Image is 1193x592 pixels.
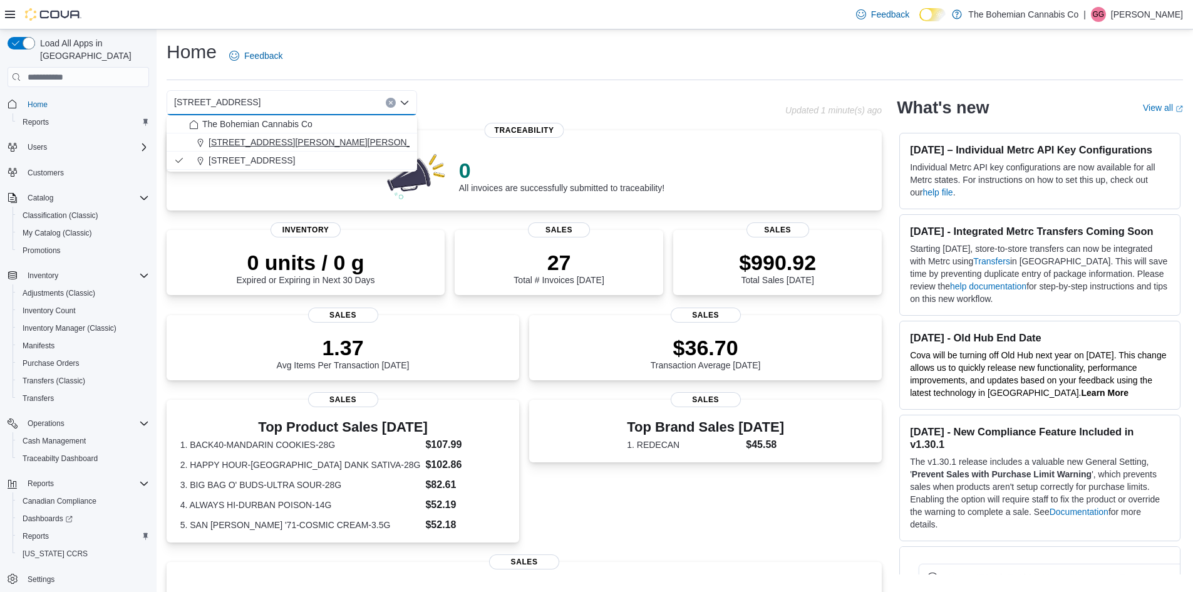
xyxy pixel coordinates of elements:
button: Home [3,95,154,113]
div: All invoices are successfully submitted to traceability! [459,158,664,193]
span: [STREET_ADDRESS] [174,95,261,110]
span: Sales [746,222,809,237]
h3: Top Product Sales [DATE] [180,420,506,435]
button: Classification (Classic) [13,207,154,224]
a: Customers [23,165,69,180]
a: View allExternal link [1143,103,1183,113]
button: Users [23,140,52,155]
span: Feedback [871,8,909,21]
a: Traceabilty Dashboard [18,451,103,466]
strong: Prevent Sales with Purchase Limit Warning [912,469,1092,479]
input: Dark Mode [919,8,946,21]
span: Reports [23,117,49,127]
button: My Catalog (Classic) [13,224,154,242]
span: Adjustments (Classic) [23,288,95,298]
dt: 5. SAN [PERSON_NAME] '71-COSMIC CREAM-3.5G [180,519,421,531]
button: The Bohemian Cannabis Co [167,115,417,133]
span: Operations [23,416,149,431]
button: Clear input [386,98,396,108]
span: Reports [23,476,149,491]
button: Inventory [3,267,154,284]
span: Inventory Manager (Classic) [23,323,116,333]
p: $36.70 [651,335,761,360]
span: Settings [23,571,149,587]
dd: $102.86 [425,457,505,472]
span: Purchase Orders [23,358,80,368]
span: Customers [23,165,149,180]
img: 0 [384,150,449,200]
span: Inventory Manager (Classic) [18,321,149,336]
div: Choose from the following options [167,115,417,170]
div: Expired or Expiring in Next 30 Days [237,250,375,285]
span: GG [1093,7,1105,22]
p: 1.37 [277,335,410,360]
span: Feedback [244,49,282,62]
span: [STREET_ADDRESS] [209,154,295,167]
a: help file [922,187,953,197]
h3: [DATE] – Individual Metrc API Key Configurations [910,143,1170,156]
button: Reports [3,475,154,492]
button: Promotions [13,242,154,259]
button: Users [3,138,154,156]
a: Settings [23,572,59,587]
span: Catalog [28,193,53,203]
dt: 1. BACK40-MANDARIN COOKIES-28G [180,439,421,451]
p: | [1083,7,1086,22]
a: Transfers [18,391,59,406]
button: Catalog [23,190,58,205]
button: Inventory Manager (Classic) [13,319,154,337]
a: Documentation [1050,507,1108,517]
a: [US_STATE] CCRS [18,546,93,561]
dt: 3. BIG BAG O' BUDS-ULTRA SOUR-28G [180,479,421,491]
button: Manifests [13,337,154,355]
button: [STREET_ADDRESS][PERSON_NAME][PERSON_NAME] [167,133,417,152]
span: Transfers (Classic) [23,376,85,386]
img: Cova [25,8,81,21]
button: [STREET_ADDRESS] [167,152,417,170]
a: Dashboards [13,510,154,527]
span: Sales [671,308,741,323]
p: 27 [514,250,604,275]
span: Traceabilty Dashboard [23,454,98,464]
button: Catalog [3,189,154,207]
button: Transfers [13,390,154,407]
a: help documentation [950,281,1026,291]
button: Transfers (Classic) [13,372,154,390]
button: Purchase Orders [13,355,154,372]
a: Reports [18,115,54,130]
a: Transfers (Classic) [18,373,90,388]
span: Inventory [23,268,149,283]
strong: Learn More [1082,388,1128,398]
a: Home [23,97,53,112]
span: My Catalog (Classic) [18,226,149,241]
span: Promotions [18,243,149,258]
span: Sales [308,308,378,323]
span: Canadian Compliance [18,494,149,509]
span: Sales [308,392,378,407]
span: Reports [28,479,54,489]
p: $990.92 [739,250,816,275]
span: Promotions [23,246,61,256]
dt: 2. HAPPY HOUR-[GEOGRAPHIC_DATA] DANK SATIVA-28G [180,459,421,471]
span: Home [28,100,48,110]
span: [STREET_ADDRESS][PERSON_NAME][PERSON_NAME] [209,136,440,148]
button: Reports [23,476,59,491]
p: Starting [DATE], store-to-store transfers can now be integrated with Metrc using in [GEOGRAPHIC_D... [910,242,1170,305]
span: Cash Management [23,436,86,446]
span: Reports [18,115,149,130]
span: Traceabilty Dashboard [18,451,149,466]
span: Load All Apps in [GEOGRAPHIC_DATA] [35,37,149,62]
p: 0 units / 0 g [237,250,375,275]
dd: $45.58 [746,437,784,452]
button: Operations [23,416,70,431]
div: Transaction Average [DATE] [651,335,761,370]
dd: $52.18 [425,517,505,532]
button: Cash Management [13,432,154,450]
button: Inventory [23,268,63,283]
span: Sales [489,554,559,569]
div: Givar Gilani [1091,7,1106,22]
span: Manifests [23,341,54,351]
a: Dashboards [18,511,78,526]
a: Feedback [851,2,914,27]
span: My Catalog (Classic) [23,228,92,238]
